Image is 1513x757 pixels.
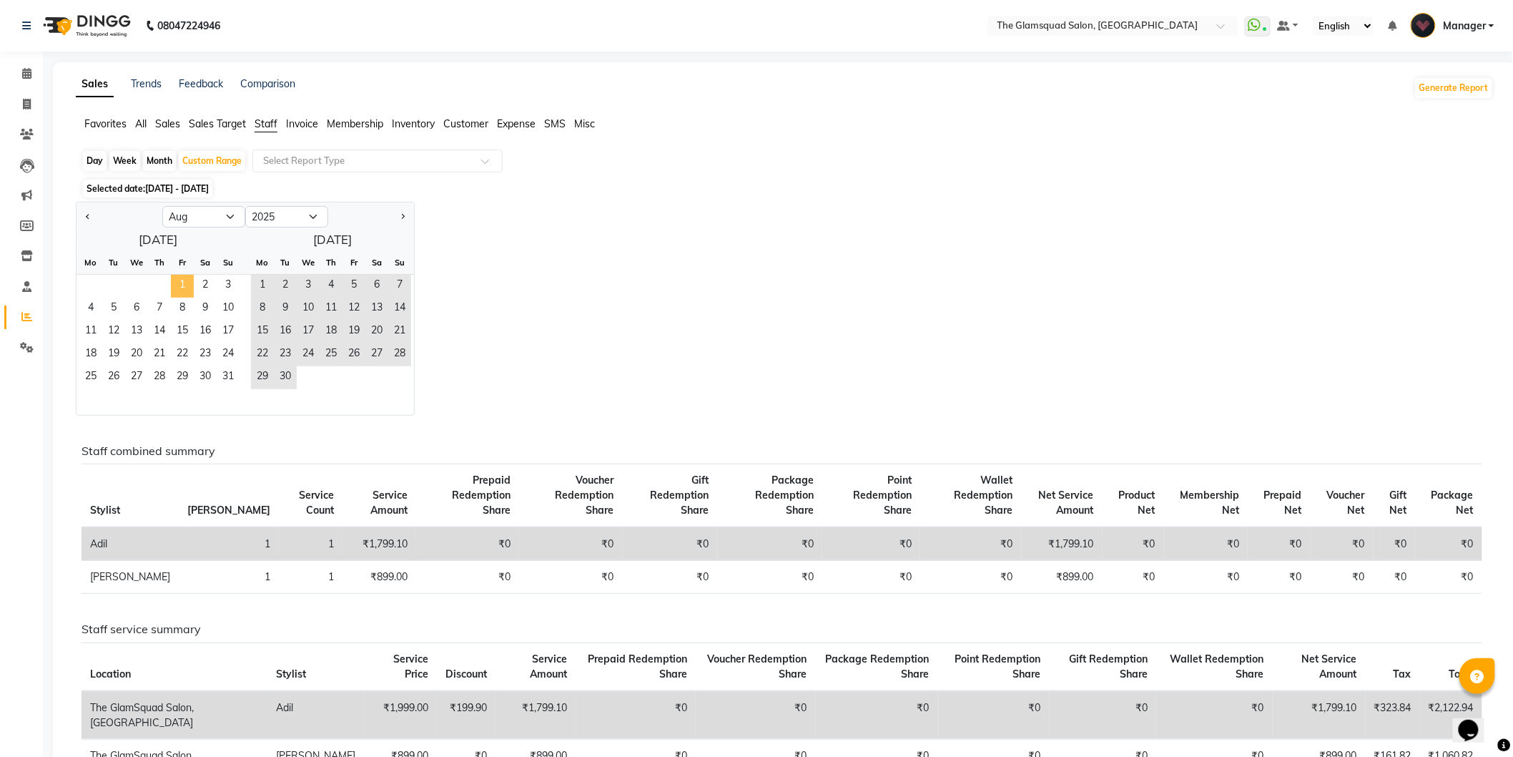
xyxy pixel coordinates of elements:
[148,251,171,274] div: Th
[143,151,176,171] div: Month
[79,298,102,321] div: Monday, August 4, 2025
[194,366,217,389] div: Saturday, August 30, 2025
[217,321,240,343] span: 17
[623,527,718,561] td: ₹0
[82,444,1482,458] h6: Staff combined summary
[274,343,297,366] span: 23
[1164,561,1248,594] td: ₹0
[125,251,148,274] div: We
[365,343,388,366] div: Saturday, September 27, 2025
[920,561,1021,594] td: ₹0
[1039,489,1094,517] span: Net Service Amount
[217,251,240,274] div: Su
[297,275,320,298] div: Wednesday, September 3, 2025
[342,343,365,366] span: 26
[267,691,365,740] td: Adil
[822,561,920,594] td: ₹0
[217,343,240,366] span: 24
[1453,700,1499,743] iframe: chat widget
[251,321,274,343] div: Monday, September 15, 2025
[217,321,240,343] div: Sunday, August 17, 2025
[342,251,365,274] div: Fr
[102,298,125,321] span: 5
[1302,653,1357,680] span: Net Service Amount
[1171,653,1264,680] span: Wallet Redemption Share
[102,298,125,321] div: Tuesday, August 5, 2025
[938,691,1050,740] td: ₹0
[297,321,320,343] div: Wednesday, September 17, 2025
[171,298,194,321] div: Friday, August 8, 2025
[1103,561,1164,594] td: ₹0
[320,343,342,366] div: Thursday, September 25, 2025
[1311,527,1374,561] td: ₹0
[79,251,102,274] div: Mo
[82,622,1482,636] h6: Staff service summary
[148,321,171,343] div: Thursday, August 14, 2025
[365,321,388,343] div: Saturday, September 20, 2025
[217,366,240,389] span: 31
[102,366,125,389] div: Tuesday, August 26, 2025
[79,343,102,366] span: 18
[251,251,274,274] div: Mo
[954,474,1012,517] span: Wallet Redemption Share
[157,6,220,46] b: 08047224946
[1021,561,1103,594] td: ₹899.00
[148,366,171,389] span: 28
[125,343,148,366] span: 20
[718,561,822,594] td: ₹0
[342,561,416,594] td: ₹899.00
[251,366,274,389] span: 29
[194,275,217,298] div: Saturday, August 2, 2025
[125,298,148,321] div: Wednesday, August 6, 2025
[342,298,365,321] div: Friday, September 12, 2025
[1374,527,1416,561] td: ₹0
[171,343,194,366] div: Friday, August 22, 2025
[388,298,411,321] div: Sunday, September 14, 2025
[327,117,383,130] span: Membership
[497,117,536,130] span: Expense
[79,321,102,343] span: 11
[148,366,171,389] div: Thursday, August 28, 2025
[365,298,388,321] div: Saturday, September 13, 2025
[437,691,496,740] td: ₹199.90
[1415,527,1482,561] td: ₹0
[125,298,148,321] span: 6
[251,321,274,343] span: 15
[274,298,297,321] div: Tuesday, September 9, 2025
[531,653,568,680] span: Service Amount
[365,321,388,343] span: 20
[320,298,342,321] div: Thursday, September 11, 2025
[102,321,125,343] span: 12
[342,321,365,343] span: 19
[171,343,194,366] span: 22
[443,117,488,130] span: Customer
[274,366,297,389] span: 30
[84,117,127,130] span: Favorites
[1327,489,1365,517] span: Voucher Net
[297,251,320,274] div: We
[520,527,623,561] td: ₹0
[189,117,246,130] span: Sales Target
[416,561,519,594] td: ₹0
[251,298,274,321] span: 8
[388,321,411,343] div: Sunday, September 21, 2025
[102,251,125,274] div: Tu
[388,343,411,366] span: 28
[148,321,171,343] span: 14
[155,117,180,130] span: Sales
[102,343,125,366] span: 19
[274,298,297,321] span: 9
[365,251,388,274] div: Sa
[1394,668,1411,680] span: Tax
[179,151,245,171] div: Custom Range
[131,77,162,90] a: Trends
[365,298,388,321] span: 13
[388,251,411,274] div: Su
[576,691,696,740] td: ₹0
[365,343,388,366] span: 27
[1374,561,1416,594] td: ₹0
[36,6,134,46] img: logo
[365,691,437,740] td: ₹1,999.00
[1311,561,1374,594] td: ₹0
[588,653,687,680] span: Prepaid Redemption Share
